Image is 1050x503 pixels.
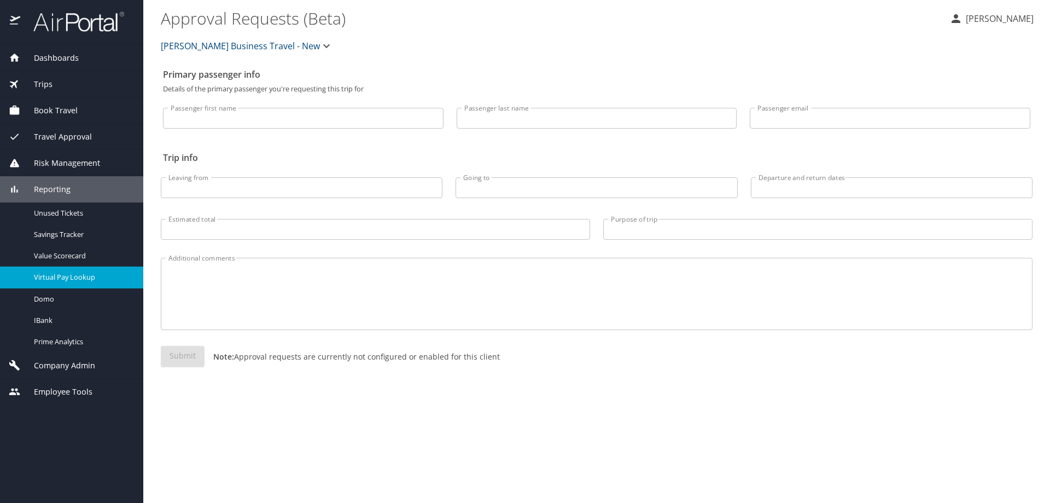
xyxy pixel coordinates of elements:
[20,52,79,64] span: Dashboards
[163,66,1030,83] h2: Primary passenger info
[34,208,130,218] span: Unused Tickets
[161,38,320,54] span: [PERSON_NAME] Business Travel - New
[21,11,124,32] img: airportal-logo.png
[20,360,95,372] span: Company Admin
[34,251,130,261] span: Value Scorecard
[213,351,234,362] strong: Note:
[34,229,130,240] span: Savings Tracker
[20,131,92,143] span: Travel Approval
[20,157,100,169] span: Risk Management
[161,1,941,35] h1: Approval Requests (Beta)
[34,294,130,304] span: Domo
[10,11,21,32] img: icon-airportal.png
[163,85,1030,92] p: Details of the primary passenger you're requesting this trip for
[962,12,1034,25] p: [PERSON_NAME]
[20,105,78,117] span: Book Travel
[34,272,130,282] span: Virtual Pay Lookup
[34,337,130,347] span: Prime Analytics
[205,351,500,362] p: Approval requests are currently not configured or enabled for this client
[156,35,337,57] button: [PERSON_NAME] Business Travel - New
[163,149,1030,166] h2: Trip info
[20,386,92,398] span: Employee Tools
[20,183,71,195] span: Reporting
[945,9,1038,28] button: [PERSON_NAME]
[20,78,52,90] span: Trips
[34,315,130,326] span: IBank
